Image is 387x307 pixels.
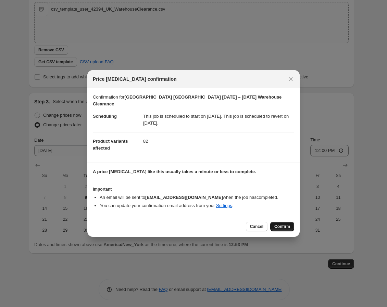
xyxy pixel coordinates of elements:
[216,203,232,208] a: Settings
[93,76,177,82] span: Price [MEDICAL_DATA] confirmation
[93,114,117,119] span: Scheduling
[93,139,128,151] span: Product variants affected
[93,94,282,106] b: [GEOGRAPHIC_DATA] [GEOGRAPHIC_DATA] [DATE] – [DATE] Warehouse Clearance
[270,222,294,231] button: Confirm
[250,224,263,229] span: Cancel
[143,107,294,132] dd: This job is scheduled to start on [DATE]. This job is scheduled to revert on [DATE].
[145,195,223,200] b: [EMAIL_ADDRESS][DOMAIN_NAME]
[143,132,294,150] dd: 82
[93,187,294,192] h3: Important
[100,194,294,201] li: An email will be sent to when the job has completed .
[93,169,256,174] b: A price [MEDICAL_DATA] like this usually takes a minute or less to complete.
[286,74,296,84] button: Close
[100,202,294,209] li: You can update your confirmation email address from your .
[93,94,294,107] p: Confirmation for
[274,224,290,229] span: Confirm
[246,222,267,231] button: Cancel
